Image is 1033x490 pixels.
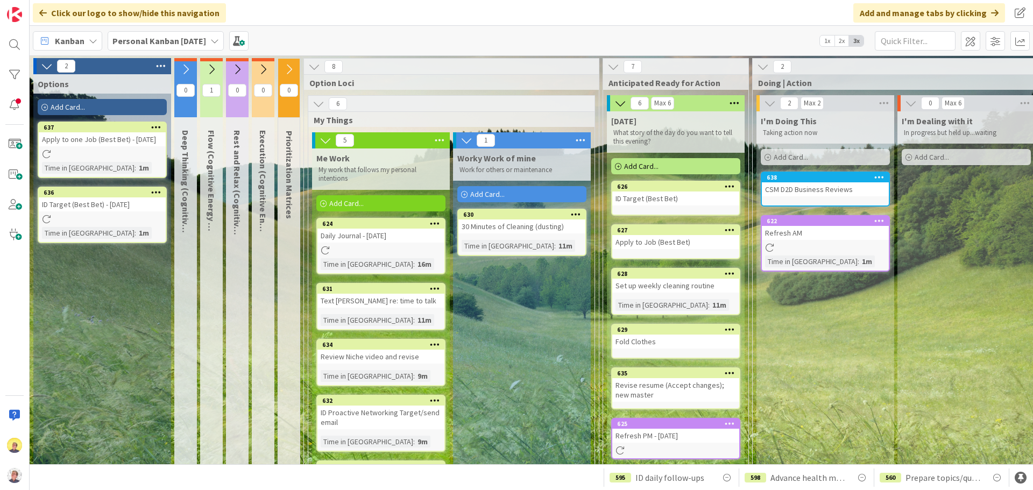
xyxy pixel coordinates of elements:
div: Time in [GEOGRAPHIC_DATA] [321,258,413,270]
div: 630 [458,210,585,219]
span: 2 [780,97,798,110]
div: 637 [44,124,166,131]
div: 30 Minutes of Cleaning (dusting) [458,219,585,233]
div: 629Fold Clothes [612,325,739,349]
span: 2 [57,60,75,73]
span: : [554,240,556,252]
div: Refresh AM [762,226,889,240]
span: 2 [773,60,791,73]
div: 636 [44,189,166,196]
div: 635 [617,370,739,377]
div: 638CSM D2D Business Reviews [762,173,889,196]
div: 628 [612,269,739,279]
input: Quick Filter... [875,31,956,51]
div: 9m [415,370,430,382]
span: Me Work [316,153,350,164]
div: 638 [767,174,889,181]
span: : [708,299,710,311]
div: 622 [762,216,889,226]
span: Option Loci [309,77,585,88]
p: Work for others or maintenance [459,166,584,174]
div: Max 6 [945,101,961,106]
div: 11m [556,240,575,252]
div: 634Review Niche video and revise [317,340,444,364]
div: ID Target (Best Bet) - [DATE] [39,197,166,211]
span: 2x [834,35,849,46]
span: 1 [477,134,495,147]
div: 626ID Target (Best Bet) [612,182,739,205]
span: : [135,162,136,174]
p: What story of the day do you want to tell this evening? [613,129,738,146]
span: 0 [280,84,298,97]
span: Add Card... [624,161,659,171]
div: 637 [39,123,166,132]
span: 0 [254,84,272,97]
span: 3x [849,35,864,46]
div: 622 [767,217,889,225]
div: Text [PERSON_NAME] re: time to talk [317,294,444,308]
div: 626 [617,183,739,190]
span: Rest and Relax (Cognitive Energy L) [232,130,243,269]
div: 632 [317,396,444,406]
div: Apply to Job (Best Bet) [612,235,739,249]
div: 625Refresh PM - [DATE] [612,419,739,443]
div: 636ID Target (Best Bet) - [DATE] [39,188,166,211]
div: 1m [136,162,152,174]
div: Fold Clothes [612,335,739,349]
div: 635 [612,368,739,378]
div: 622Refresh AM [762,216,889,240]
div: 624 [317,219,444,229]
div: 633 [322,463,444,470]
span: Flow (Cognitive Energy M-H) [206,130,217,242]
div: Time in [GEOGRAPHIC_DATA] [42,227,135,239]
div: 11m [415,314,434,326]
span: Advance health metrics module in CSM D2D [770,471,847,484]
span: Deep Thinking (Cognitive Energy H) [180,130,191,269]
div: 633 [317,461,444,485]
span: Kanban [55,34,84,47]
span: I'm Dealing with it [902,116,973,126]
span: 6 [631,97,649,110]
span: Doing | Action [758,77,1025,88]
div: Max 2 [804,101,820,106]
span: My Things [314,115,581,125]
div: ID Target (Best Bet) [612,191,739,205]
span: Prioritization Matrices [284,131,295,219]
div: Apply to one Job (Best Bet) - [DATE] [39,132,166,146]
span: ID daily follow-ups [635,471,704,484]
span: : [413,436,415,448]
div: Review Niche video and revise [317,350,444,364]
div: Revise resume (Accept changes); new master [612,378,739,402]
span: Add Card... [329,198,364,208]
div: 631 [322,285,444,293]
div: 1m [136,227,152,239]
div: 636 [39,188,166,197]
div: 626 [612,182,739,191]
span: Add Card... [51,102,85,112]
div: Refresh PM - [DATE] [612,429,739,443]
div: 63030 Minutes of Cleaning (dusting) [458,210,585,233]
div: 629 [612,325,739,335]
div: 635Revise resume (Accept changes); new master [612,368,739,402]
span: Options [38,79,69,89]
p: Taking action now [763,129,888,137]
span: 8 [324,60,343,73]
p: My work that follows my personal intentions [319,166,443,183]
div: 634 [317,340,444,350]
div: 638 [762,173,889,182]
div: 16m [415,258,434,270]
div: 637Apply to one Job (Best Bet) - [DATE] [39,123,166,146]
span: 6 [329,97,347,110]
div: Time in [GEOGRAPHIC_DATA] [765,255,858,267]
div: 11m [710,299,729,311]
span: Add Card... [470,189,505,199]
span: 0 [921,97,939,110]
div: 625 [617,420,739,428]
div: 633 [317,461,444,471]
div: 630 [463,211,585,218]
div: 632ID Proactive Networking Target/send email [317,396,444,429]
div: Add and manage tabs by clicking [853,3,1005,23]
div: Time in [GEOGRAPHIC_DATA] [321,370,413,382]
span: Today [611,116,636,126]
span: 0 [176,84,195,97]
